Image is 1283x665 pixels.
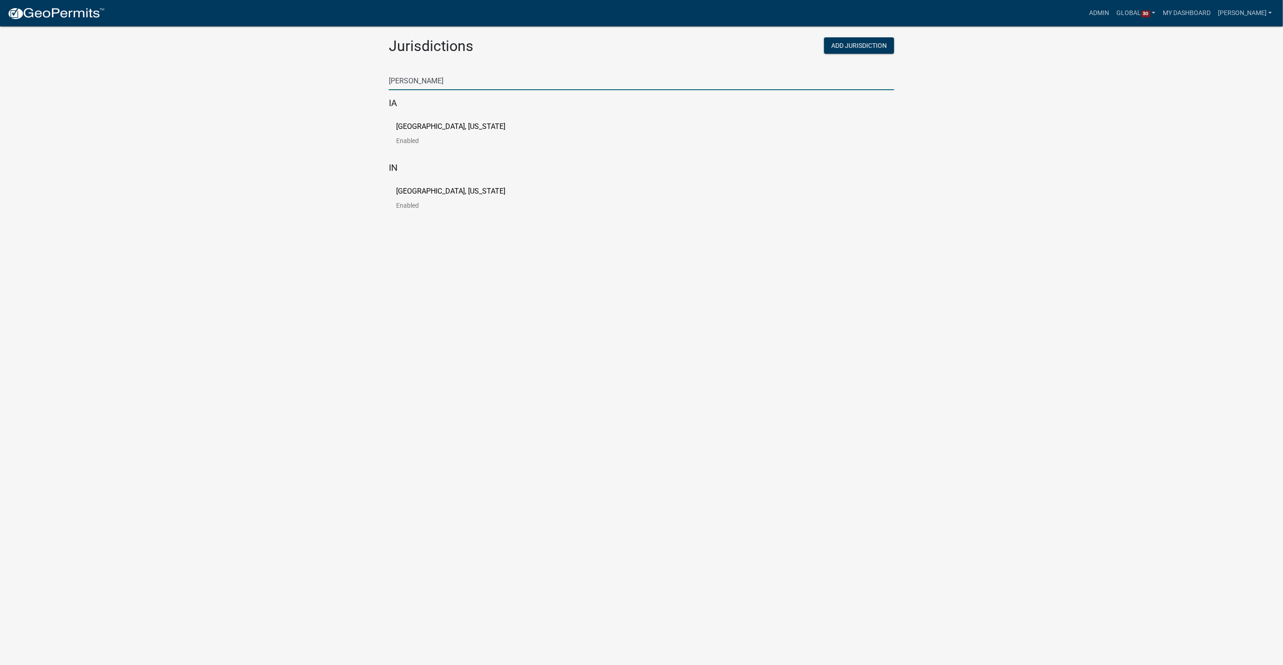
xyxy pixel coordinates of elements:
[396,188,505,195] p: [GEOGRAPHIC_DATA], [US_STATE]
[389,37,635,55] h2: Jurisdictions
[824,37,894,54] button: Add Jurisdiction
[389,162,894,173] h5: IN
[1086,5,1113,22] a: Admin
[396,123,505,130] p: [GEOGRAPHIC_DATA], [US_STATE]
[396,123,520,151] a: [GEOGRAPHIC_DATA], [US_STATE]Enabled
[1214,5,1276,22] a: [PERSON_NAME]
[396,138,520,144] p: Enabled
[389,97,894,108] h5: IA
[396,202,520,209] p: Enabled
[1113,5,1160,22] a: Global30
[396,188,520,216] a: [GEOGRAPHIC_DATA], [US_STATE]Enabled
[1159,5,1214,22] a: My Dashboard
[1141,10,1151,18] span: 30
